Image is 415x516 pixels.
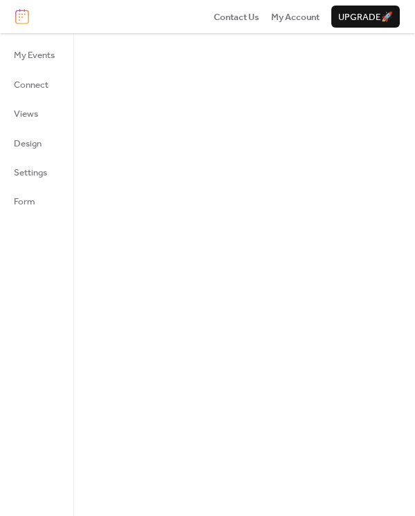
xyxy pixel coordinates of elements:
[6,161,63,183] a: Settings
[6,132,63,154] a: Design
[6,44,63,66] a: My Events
[331,6,400,28] button: Upgrade🚀
[14,137,41,151] span: Design
[15,9,29,24] img: logo
[14,195,35,209] span: Form
[14,166,47,180] span: Settings
[6,102,63,124] a: Views
[14,48,55,62] span: My Events
[271,10,320,23] a: My Account
[14,107,38,121] span: Views
[214,10,259,23] a: Contact Us
[338,10,393,24] span: Upgrade 🚀
[14,78,48,92] span: Connect
[6,73,63,95] a: Connect
[6,190,63,212] a: Form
